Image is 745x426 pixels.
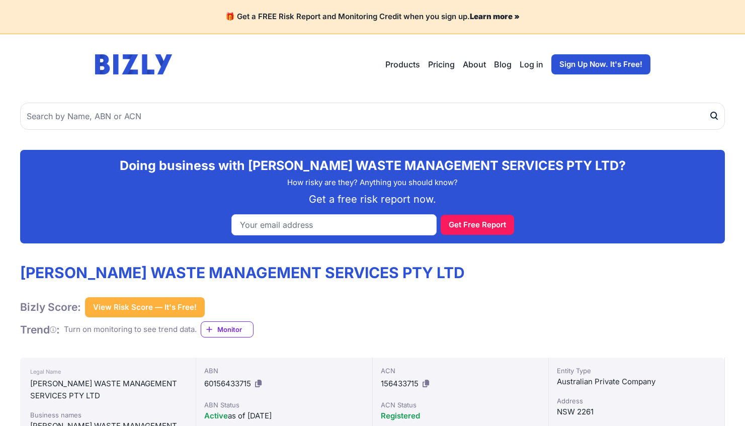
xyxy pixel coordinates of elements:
[551,54,650,74] a: Sign Up Now. It's Free!
[520,58,543,70] a: Log in
[463,58,486,70] a: About
[85,297,205,317] button: View Risk Score — It's Free!
[204,366,364,376] div: ABN
[64,324,197,335] div: Turn on monitoring to see trend data.
[204,411,228,420] span: Active
[204,410,364,422] div: as of [DATE]
[557,406,716,418] div: NSW 2261
[385,58,420,70] button: Products
[557,396,716,406] div: Address
[381,400,540,410] div: ACN Status
[231,214,437,235] input: Your email address
[557,376,716,388] div: Australian Private Company
[12,12,733,22] h4: 🎁 Get a FREE Risk Report and Monitoring Credit when you sign up.
[20,103,725,130] input: Search by Name, ABN or ACN
[557,366,716,376] div: Entity Type
[28,158,717,173] h2: Doing business with [PERSON_NAME] WASTE MANAGEMENT SERVICES PTY LTD?
[470,12,520,21] a: Learn more »
[204,379,251,388] span: 60156433715
[381,366,540,376] div: ACN
[381,411,420,420] span: Registered
[30,366,186,378] div: Legal Name
[20,323,60,336] h1: Trend :
[204,400,364,410] div: ABN Status
[428,58,455,70] a: Pricing
[30,410,186,420] div: Business names
[20,300,81,314] h1: Bizly Score:
[20,264,465,282] h1: [PERSON_NAME] WASTE MANAGEMENT SERVICES PTY LTD
[441,215,514,235] button: Get Free Report
[30,378,186,402] div: [PERSON_NAME] WASTE MANAGEMENT SERVICES PTY LTD
[28,192,717,206] p: Get a free risk report now.
[217,324,253,334] span: Monitor
[381,379,419,388] span: 156433715
[494,58,512,70] a: Blog
[201,321,254,337] a: Monitor
[28,177,717,189] p: How risky are they? Anything you should know?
